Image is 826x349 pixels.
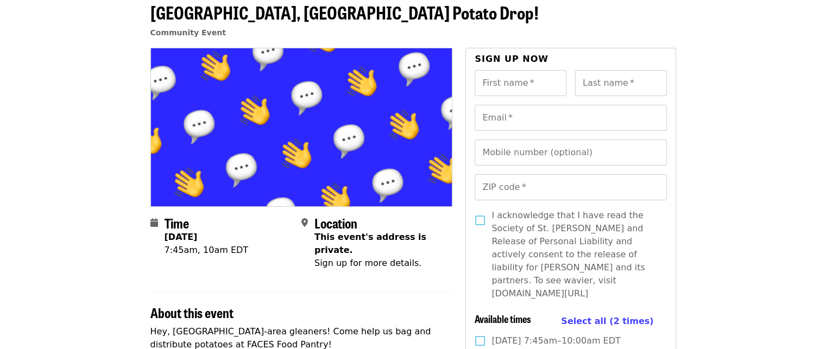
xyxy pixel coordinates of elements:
input: Last name [575,70,667,96]
span: Location [314,213,357,232]
span: About this event [150,303,234,322]
span: Available times [475,312,531,326]
span: I acknowledge that I have read the Society of St. [PERSON_NAME] and Release of Personal Liability... [491,209,658,300]
i: calendar icon [150,218,158,228]
span: This event's address is private. [314,232,426,255]
strong: [DATE] [165,232,198,242]
span: Sign up for more details. [314,258,421,268]
span: Sign up now [475,54,548,64]
span: Time [165,213,189,232]
span: [DATE] 7:45am–10:00am EDT [491,334,620,347]
div: 7:45am, 10am EDT [165,244,249,257]
span: Select all (2 times) [561,316,653,326]
input: Email [475,105,666,131]
button: Select all (2 times) [561,313,653,329]
input: ZIP code [475,174,666,200]
a: Community Event [150,28,226,37]
img: Farmville, VA Potato Drop! organized by Society of St. Andrew [151,48,452,206]
i: map-marker-alt icon [301,218,308,228]
input: Mobile number (optional) [475,139,666,166]
input: First name [475,70,566,96]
